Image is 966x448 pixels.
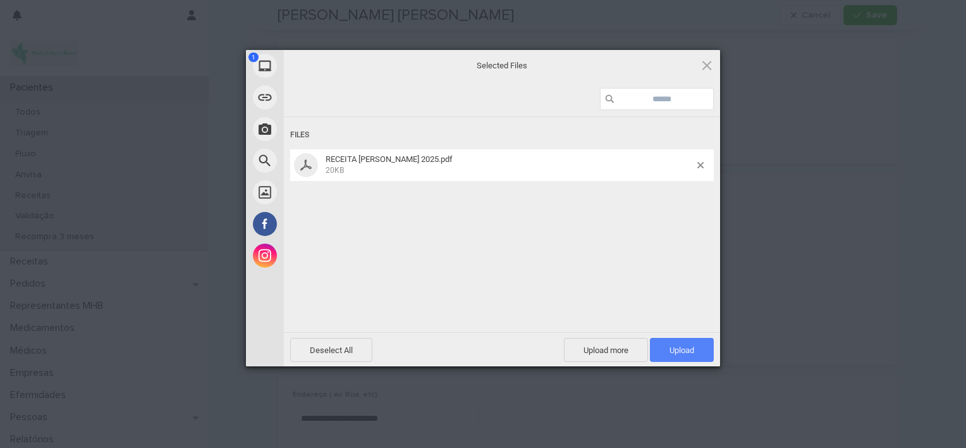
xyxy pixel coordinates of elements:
span: 20KB [326,166,344,175]
span: Deselect All [290,338,372,362]
div: My Device [246,50,398,82]
div: Take Photo [246,113,398,145]
div: Link (URL) [246,82,398,113]
div: Web Search [246,145,398,177]
span: Upload [669,345,694,355]
div: Facebook [246,208,398,240]
span: Click here or hit ESC to close picker [700,58,714,72]
span: RECEITA MARIA PINHEIRO 2025.pdf [322,154,697,175]
span: RECEITA [PERSON_NAME] 2025.pdf [326,154,453,164]
div: Instagram [246,240,398,271]
span: 1 [248,53,259,62]
div: Unsplash [246,177,398,208]
span: Upload [650,338,714,362]
div: Files [290,123,714,147]
span: Upload more [564,338,648,362]
span: Selected Files [376,60,628,72]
